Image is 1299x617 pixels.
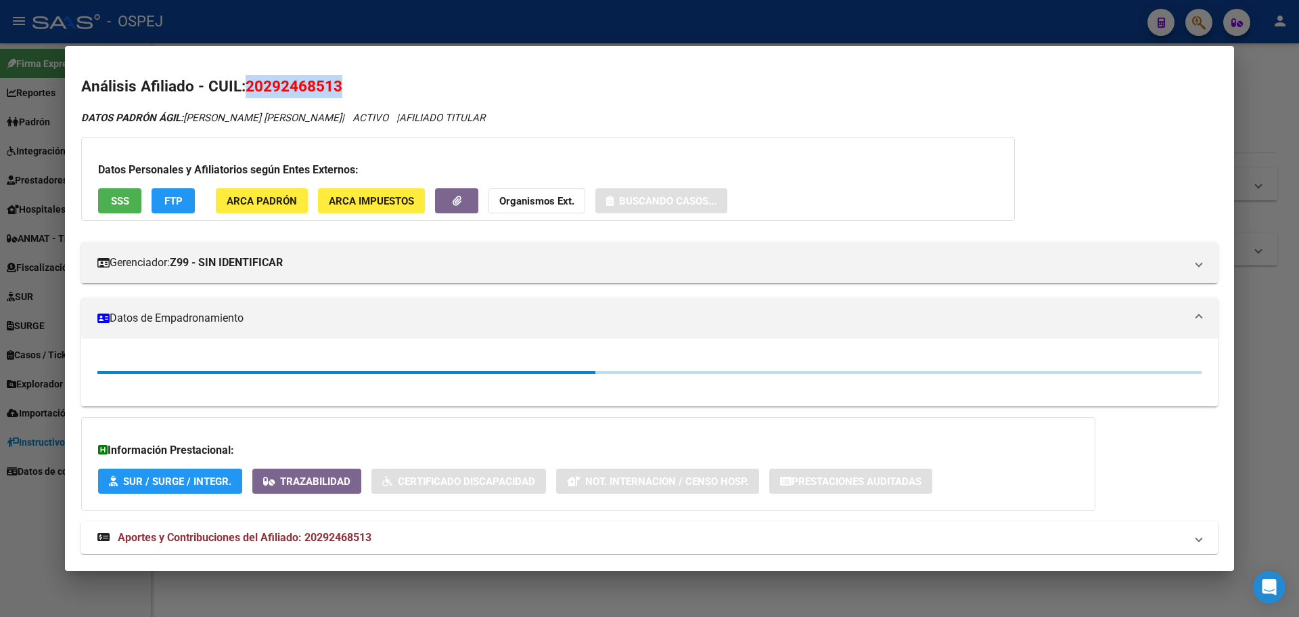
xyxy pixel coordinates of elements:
[98,442,1078,459] h3: Información Prestacional:
[499,195,574,207] strong: Organismos Ext.
[769,469,932,494] button: Prestaciones Auditadas
[81,112,342,124] span: [PERSON_NAME] [PERSON_NAME]
[556,469,759,494] button: Not. Internacion / Censo Hosp.
[97,255,1185,271] mat-panel-title: Gerenciador:
[252,469,361,494] button: Trazabilidad
[98,469,242,494] button: SUR / SURGE / INTEGR.
[246,77,342,95] span: 20292468513
[619,195,716,207] span: Buscando casos...
[81,339,1218,406] div: Datos de Empadronamiento
[98,162,998,178] h3: Datos Personales y Afiliatorios según Entes Externos:
[216,188,308,213] button: ARCA Padrón
[98,188,141,213] button: SSS
[585,475,748,488] span: Not. Internacion / Censo Hosp.
[170,255,283,271] strong: Z99 - SIN IDENTIFICAR
[371,469,546,494] button: Certificado Discapacidad
[81,75,1218,98] h2: Análisis Afiliado - CUIL:
[792,475,921,488] span: Prestaciones Auditadas
[399,112,485,124] span: AFILIADO TITULAR
[81,112,183,124] strong: DATOS PADRÓN ÁGIL:
[164,195,183,207] span: FTP
[81,112,485,124] i: | ACTIVO |
[81,242,1218,283] mat-expansion-panel-header: Gerenciador:Z99 - SIN IDENTIFICAR
[118,531,371,544] span: Aportes y Contribuciones del Afiliado: 20292468513
[280,475,350,488] span: Trazabilidad
[1253,571,1285,603] div: Open Intercom Messenger
[123,475,231,488] span: SUR / SURGE / INTEGR.
[398,475,535,488] span: Certificado Discapacidad
[318,188,425,213] button: ARCA Impuestos
[81,298,1218,339] mat-expansion-panel-header: Datos de Empadronamiento
[81,522,1218,554] mat-expansion-panel-header: Aportes y Contribuciones del Afiliado: 20292468513
[111,195,129,207] span: SSS
[97,310,1185,326] mat-panel-title: Datos de Empadronamiento
[227,195,297,207] span: ARCA Padrón
[329,195,414,207] span: ARCA Impuestos
[152,188,195,213] button: FTP
[595,188,727,213] button: Buscando casos...
[488,188,585,213] button: Organismos Ext.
